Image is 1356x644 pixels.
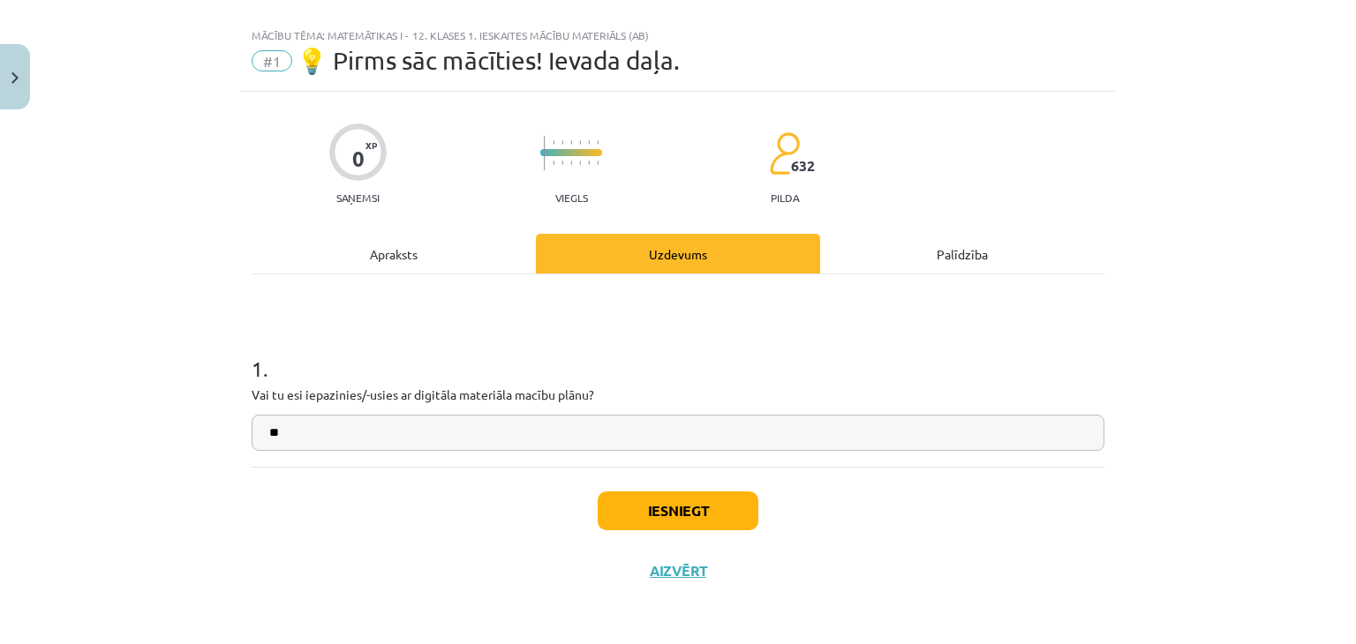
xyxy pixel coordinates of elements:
[555,191,588,204] p: Viegls
[561,161,563,165] img: icon-short-line-57e1e144782c952c97e751825c79c345078a6d821885a25fce030b3d8c18986b.svg
[553,140,554,145] img: icon-short-line-57e1e144782c952c97e751825c79c345078a6d821885a25fce030b3d8c18986b.svg
[598,491,758,530] button: Iesniegt
[561,140,563,145] img: icon-short-line-57e1e144782c952c97e751825c79c345078a6d821885a25fce030b3d8c18986b.svg
[365,140,377,150] span: XP
[644,562,712,580] button: Aizvērt
[579,140,581,145] img: icon-short-line-57e1e144782c952c97e751825c79c345078a6d821885a25fce030b3d8c18986b.svg
[579,161,581,165] img: icon-short-line-57e1e144782c952c97e751825c79c345078a6d821885a25fce030b3d8c18986b.svg
[588,140,590,145] img: icon-short-line-57e1e144782c952c97e751825c79c345078a6d821885a25fce030b3d8c18986b.svg
[352,146,365,171] div: 0
[252,234,536,273] div: Apraksts
[597,161,599,165] img: icon-short-line-57e1e144782c952c97e751825c79c345078a6d821885a25fce030b3d8c18986b.svg
[11,72,19,84] img: icon-close-lesson-0947bae3869378f0d4975bcd49f059093ad1ed9edebbc8119c70593378902aed.svg
[252,29,1104,41] div: Mācību tēma: Matemātikas i - 12. klases 1. ieskaites mācību materiāls (ab)
[791,158,815,174] span: 632
[771,191,799,204] p: pilda
[570,161,572,165] img: icon-short-line-57e1e144782c952c97e751825c79c345078a6d821885a25fce030b3d8c18986b.svg
[820,234,1104,273] div: Palīdzība
[252,50,292,71] span: #1
[252,326,1104,380] h1: 1 .
[329,191,387,204] p: Saņemsi
[252,386,1104,404] p: Vai tu esi iepazinies/-usies ar digitāla materiāla macību plānu?
[536,234,820,273] div: Uzdevums
[553,161,554,165] img: icon-short-line-57e1e144782c952c97e751825c79c345078a6d821885a25fce030b3d8c18986b.svg
[769,131,800,176] img: students-c634bb4e5e11cddfef0936a35e636f08e4e9abd3cc4e673bd6f9a4125e45ecb1.svg
[544,136,546,170] img: icon-long-line-d9ea69661e0d244f92f715978eff75569469978d946b2353a9bb055b3ed8787d.svg
[597,140,599,145] img: icon-short-line-57e1e144782c952c97e751825c79c345078a6d821885a25fce030b3d8c18986b.svg
[588,161,590,165] img: icon-short-line-57e1e144782c952c97e751825c79c345078a6d821885a25fce030b3d8c18986b.svg
[297,46,680,75] span: 💡 Pirms sāc mācīties! Ievada daļa.
[570,140,572,145] img: icon-short-line-57e1e144782c952c97e751825c79c345078a6d821885a25fce030b3d8c18986b.svg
